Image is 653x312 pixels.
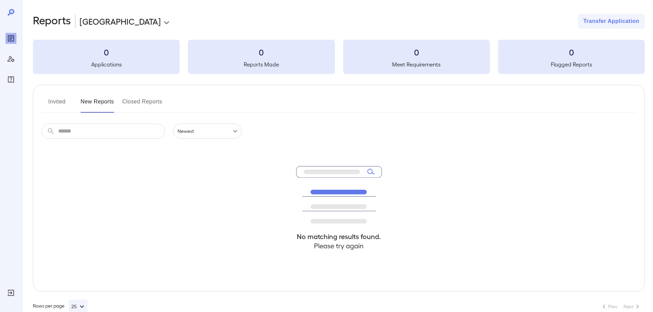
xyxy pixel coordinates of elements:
div: Newest [173,124,242,139]
h5: Reports Made [188,60,335,68]
h4: Please try again [296,241,382,250]
button: Transfer Application [578,14,645,29]
h5: Flagged Reports [498,60,645,68]
h3: 0 [343,47,490,58]
h2: Reports [33,14,71,29]
div: Log Out [5,287,16,298]
div: Reports [5,33,16,44]
div: FAQ [5,74,16,85]
button: Closed Reports [122,96,162,113]
nav: pagination navigation [597,301,645,312]
h3: 0 [498,47,645,58]
p: [GEOGRAPHIC_DATA] [80,16,161,27]
h5: Meet Requirements [343,60,490,68]
h3: 0 [188,47,335,58]
summary: 0Applications0Reports Made0Meet Requirements0Flagged Reports [33,40,645,74]
h5: Applications [33,60,180,68]
button: New Reports [81,96,114,113]
div: Manage Users [5,53,16,64]
button: Invited [41,96,72,113]
h3: 0 [33,47,180,58]
h4: No matching results found. [296,232,382,241]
